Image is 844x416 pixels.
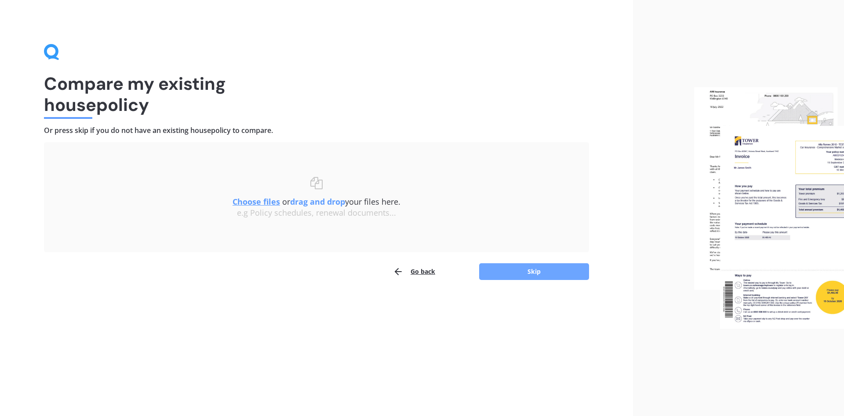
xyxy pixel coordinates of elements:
h1: Compare my existing house policy [44,73,589,115]
button: Go back [393,263,435,280]
button: Skip [479,263,589,280]
u: Choose files [233,196,280,207]
img: files.webp [694,87,844,329]
b: drag and drop [290,196,345,207]
h4: Or press skip if you do not have an existing house policy to compare. [44,126,589,135]
div: e.g Policy schedules, renewal documents... [62,208,571,218]
span: or your files here. [233,196,400,207]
